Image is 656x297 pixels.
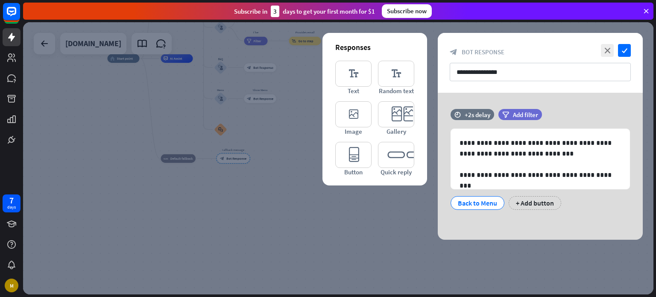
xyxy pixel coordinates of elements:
[7,3,32,29] button: Open LiveChat chat widget
[502,112,509,118] i: filter
[462,48,504,56] span: Bot Response
[454,112,461,118] i: time
[9,197,14,204] div: 7
[5,279,18,292] div: M
[458,197,497,209] div: Back to Menu
[7,204,16,210] div: days
[450,48,457,56] i: block_bot_response
[382,4,432,18] div: Subscribe now
[234,6,375,17] div: Subscribe in days to get your first month for $1
[601,44,614,57] i: close
[618,44,631,57] i: check
[465,111,490,119] div: +2s delay
[3,194,20,212] a: 7 days
[513,111,538,119] span: Add filter
[271,6,279,17] div: 3
[509,196,561,210] div: + Add button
